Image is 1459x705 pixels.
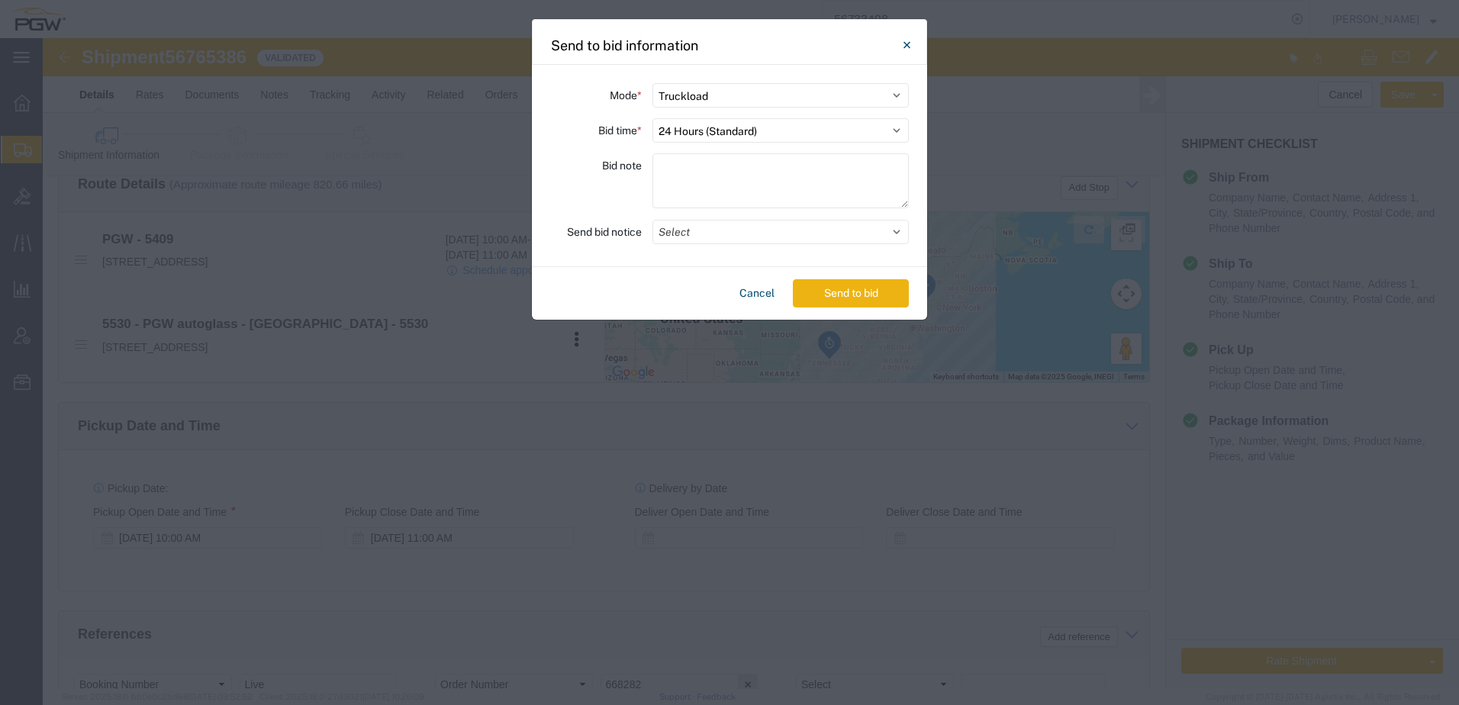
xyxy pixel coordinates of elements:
label: Bid time [598,118,642,143]
button: Send to bid [793,279,909,307]
label: Send bid notice [567,220,642,244]
label: Bid note [602,153,642,178]
button: Cancel [733,279,781,307]
button: Close [891,30,922,60]
h4: Send to bid information [551,35,698,56]
button: Select [652,220,909,244]
label: Mode [610,83,642,108]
